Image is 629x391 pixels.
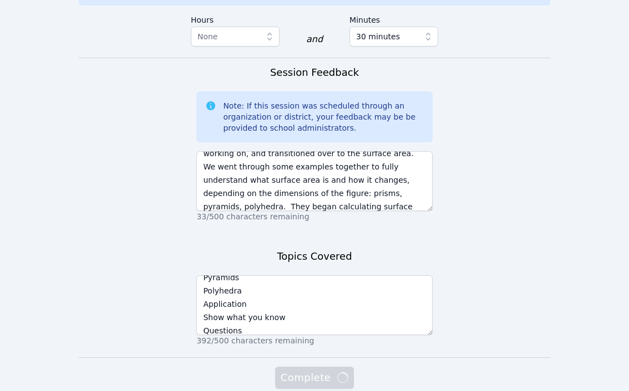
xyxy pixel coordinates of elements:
textarea: Check-in Warm-up Area review Surface Area Prisms Pyramids Polyhedra Application Show what you kno... [196,275,432,335]
button: Complete [275,367,354,389]
h3: Session Feedback [270,65,359,80]
h3: Topics Covered [277,249,352,264]
button: None [191,27,280,47]
span: Complete [281,370,348,385]
span: None [197,32,218,41]
span: 30 minutes [356,30,400,43]
button: 30 minutes [349,27,438,47]
label: Hours [191,10,280,27]
div: Note: If this session was scheduled through an organization or district, your feedback may be be ... [223,100,423,133]
p: 392/500 characters remaining [196,335,432,346]
label: Minutes [349,10,438,27]
div: and [306,33,323,46]
textarea: [PERSON_NAME], [PERSON_NAME], and [PERSON_NAME] logged in and were excited to get started. We rev... [196,151,432,211]
p: 33/500 characters remaining [196,211,432,222]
